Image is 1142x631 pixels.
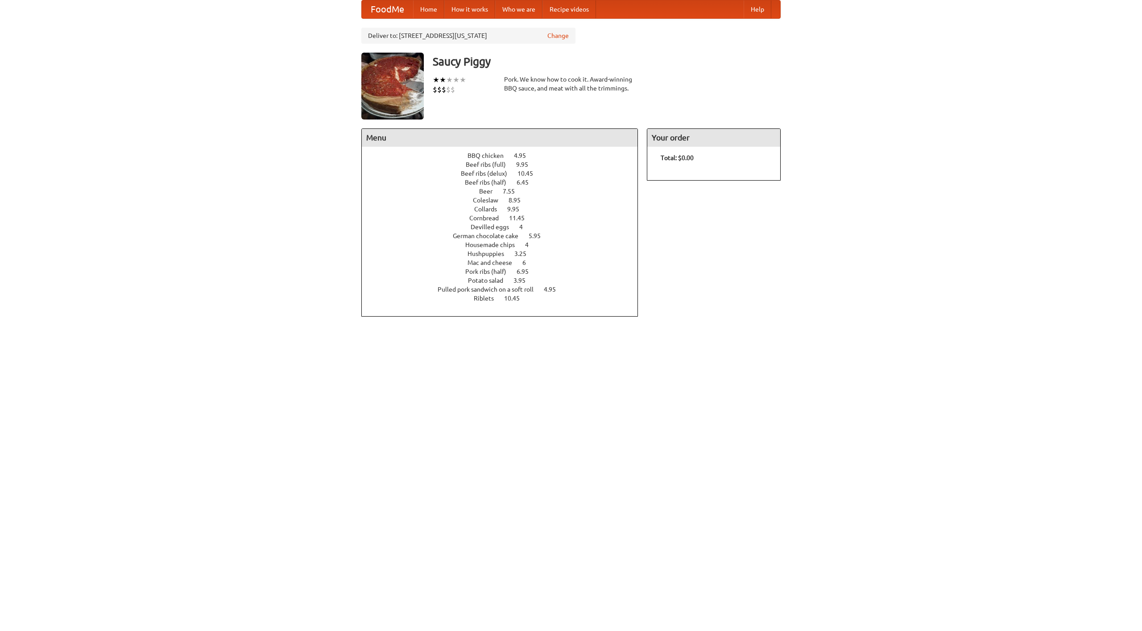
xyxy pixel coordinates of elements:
a: Potato salad 3.95 [468,277,542,284]
a: Change [547,31,569,40]
span: 4.95 [544,286,565,293]
a: Coleslaw 8.95 [473,197,537,204]
span: 9.95 [507,206,528,213]
span: Hushpuppies [468,250,513,257]
span: Mac and cheese [468,259,521,266]
span: Cornbread [469,214,508,222]
a: Help [744,0,771,18]
li: $ [446,85,451,95]
span: 6.95 [517,268,538,275]
span: Beef ribs (delux) [461,170,516,177]
span: 6.45 [517,179,538,186]
h4: Your order [647,129,780,147]
li: $ [433,85,437,95]
a: Mac and cheese 6 [468,259,542,266]
span: 4 [519,223,532,231]
a: Beer 7.55 [479,188,531,195]
a: How it works [444,0,495,18]
h4: Menu [362,129,637,147]
li: $ [442,85,446,95]
a: Devilled eggs 4 [471,223,539,231]
b: Total: $0.00 [661,154,694,161]
span: 7.55 [503,188,524,195]
span: Riblets [474,295,503,302]
li: ★ [453,75,459,85]
span: 10.45 [517,170,542,177]
a: Riblets 10.45 [474,295,536,302]
span: Devilled eggs [471,223,518,231]
a: Housemade chips 4 [465,241,545,248]
span: 6 [522,259,535,266]
a: Who we are [495,0,542,18]
span: 4.95 [514,152,535,159]
a: Pulled pork sandwich on a soft roll 4.95 [438,286,572,293]
li: $ [451,85,455,95]
div: Pork. We know how to cook it. Award-winning BBQ sauce, and meat with all the trimmings. [504,75,638,93]
span: Coleslaw [473,197,507,204]
span: Beer [479,188,501,195]
span: Beef ribs (full) [466,161,515,168]
a: FoodMe [362,0,413,18]
a: Hushpuppies 3.25 [468,250,543,257]
span: 9.95 [516,161,537,168]
div: Deliver to: [STREET_ADDRESS][US_STATE] [361,28,575,44]
h3: Saucy Piggy [433,53,781,70]
span: 10.45 [504,295,529,302]
span: 3.25 [514,250,535,257]
a: Home [413,0,444,18]
li: ★ [459,75,466,85]
a: Recipe videos [542,0,596,18]
a: German chocolate cake 5.95 [453,232,557,239]
li: $ [437,85,442,95]
span: German chocolate cake [453,232,527,239]
span: 3.95 [513,277,534,284]
a: Collards 9.95 [474,206,536,213]
a: Beef ribs (half) 6.45 [465,179,545,186]
span: Housemade chips [465,241,524,248]
li: ★ [446,75,453,85]
span: Collards [474,206,506,213]
a: Pork ribs (half) 6.95 [465,268,545,275]
li: ★ [433,75,439,85]
span: Potato salad [468,277,512,284]
a: Beef ribs (delux) 10.45 [461,170,550,177]
span: 5.95 [529,232,550,239]
a: BBQ chicken 4.95 [468,152,542,159]
span: BBQ chicken [468,152,513,159]
li: ★ [439,75,446,85]
span: 8.95 [509,197,530,204]
span: Pulled pork sandwich on a soft roll [438,286,542,293]
span: 4 [525,241,538,248]
span: Beef ribs (half) [465,179,515,186]
a: Cornbread 11.45 [469,214,541,222]
span: 11.45 [509,214,534,222]
a: Beef ribs (full) 9.95 [466,161,545,168]
span: Pork ribs (half) [465,268,515,275]
img: angular.jpg [361,53,424,120]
